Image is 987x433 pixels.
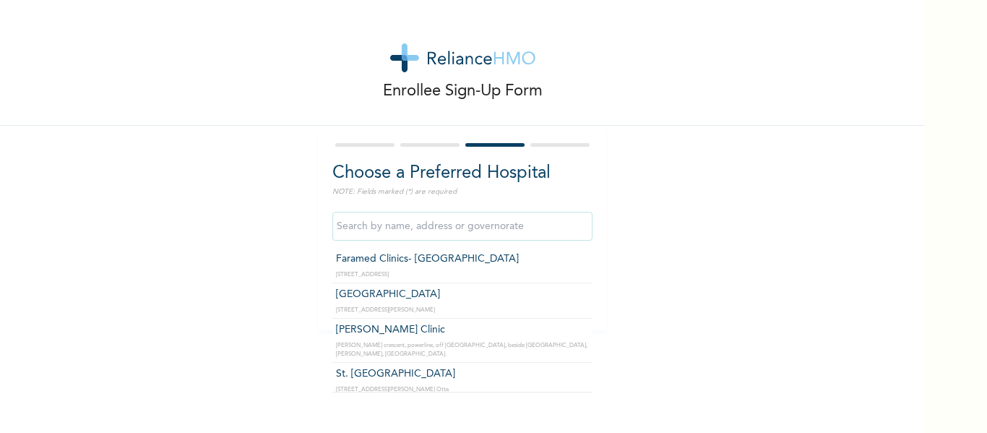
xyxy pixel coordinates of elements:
[336,306,589,314] p: [STREET_ADDRESS][PERSON_NAME]
[332,160,592,187] h2: Choose a Preferred Hospital
[336,270,589,279] p: [STREET_ADDRESS]
[336,385,589,394] p: [STREET_ADDRESS][PERSON_NAME] Otta
[336,322,589,338] p: [PERSON_NAME] Clinic
[332,212,592,241] input: Search by name, address or governorate
[332,187,592,197] p: NOTE: Fields marked (*) are required
[336,341,589,359] p: [PERSON_NAME] crescent, powerline, off [GEOGRAPHIC_DATA], beside [GEOGRAPHIC_DATA], [PERSON_NAME]...
[390,43,535,72] img: logo
[336,366,589,382] p: St. [GEOGRAPHIC_DATA]
[336,287,589,302] p: [GEOGRAPHIC_DATA]
[336,252,589,267] p: Faramed Clinics- [GEOGRAPHIC_DATA]
[383,80,543,103] p: Enrollee Sign-Up Form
